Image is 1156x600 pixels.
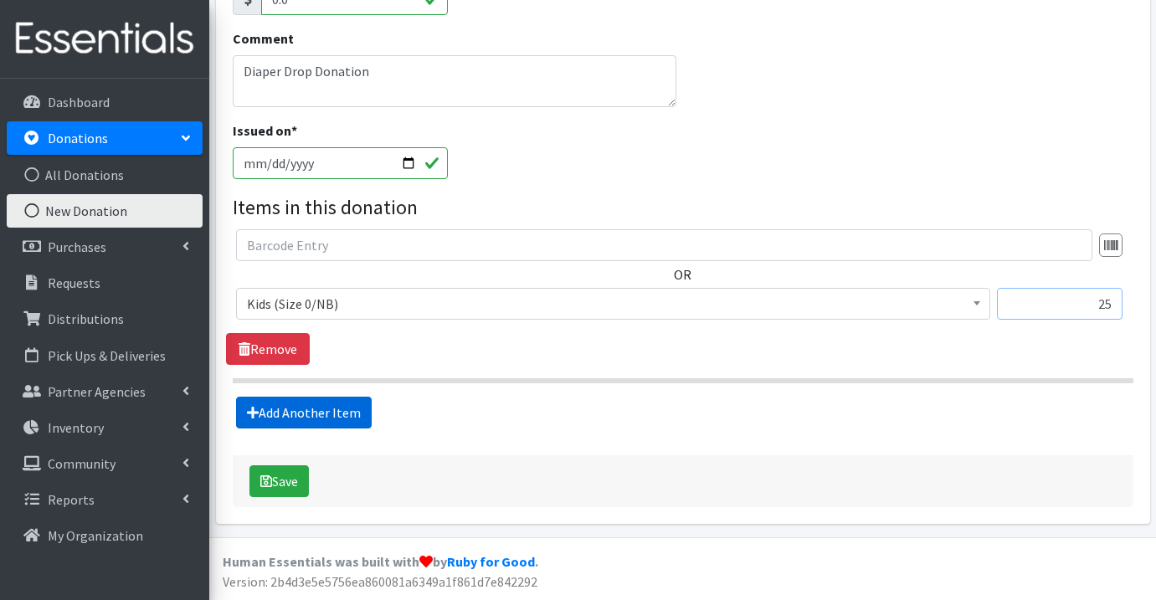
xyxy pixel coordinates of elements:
[236,288,990,320] span: Kids (Size 0/NB)
[7,411,203,444] a: Inventory
[7,519,203,552] a: My Organization
[48,491,95,508] p: Reports
[48,238,106,255] p: Purchases
[447,553,535,570] a: Ruby for Good
[247,292,979,315] span: Kids (Size 0/NB)
[7,121,203,155] a: Donations
[223,573,537,590] span: Version: 2b4d3e5e5756ea860081a6349a1f861d7e842292
[7,230,203,264] a: Purchases
[7,266,203,300] a: Requests
[7,158,203,192] a: All Donations
[48,274,100,291] p: Requests
[48,130,108,146] p: Donations
[233,28,294,49] label: Comment
[7,339,203,372] a: Pick Ups & Deliveries
[236,397,372,428] a: Add Another Item
[226,333,310,365] a: Remove
[48,455,116,472] p: Community
[48,347,166,364] p: Pick Ups & Deliveries
[223,553,538,570] strong: Human Essentials was built with by .
[7,375,203,408] a: Partner Agencies
[48,310,124,327] p: Distributions
[7,302,203,336] a: Distributions
[233,192,1133,223] legend: Items in this donation
[7,194,203,228] a: New Donation
[291,122,297,139] abbr: required
[7,11,203,67] img: HumanEssentials
[236,229,1092,261] input: Barcode Entry
[233,121,297,141] label: Issued on
[249,465,309,497] button: Save
[48,419,104,436] p: Inventory
[7,85,203,119] a: Dashboard
[7,447,203,480] a: Community
[48,383,146,400] p: Partner Agencies
[997,288,1123,320] input: Quantity
[7,483,203,516] a: Reports
[48,527,143,544] p: My Organization
[48,94,110,110] p: Dashboard
[674,264,691,285] label: OR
